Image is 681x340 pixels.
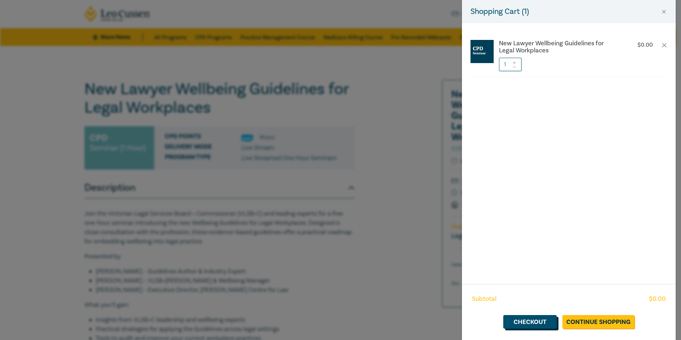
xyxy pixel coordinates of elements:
[503,315,557,329] a: Checkout
[661,9,667,15] button: Close
[471,40,494,63] img: CPD%20Seminar.jpg
[499,58,522,71] input: 1
[638,42,653,48] p: $ 0.00
[499,40,617,54] a: New Lawyer Wellbeing Guidelines for Legal Workplaces
[562,315,634,329] a: Continue Shopping
[471,6,529,17] h5: Shopping Cart ( 1 )
[649,294,666,304] span: $ 0.00
[472,294,497,304] span: Subtotal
